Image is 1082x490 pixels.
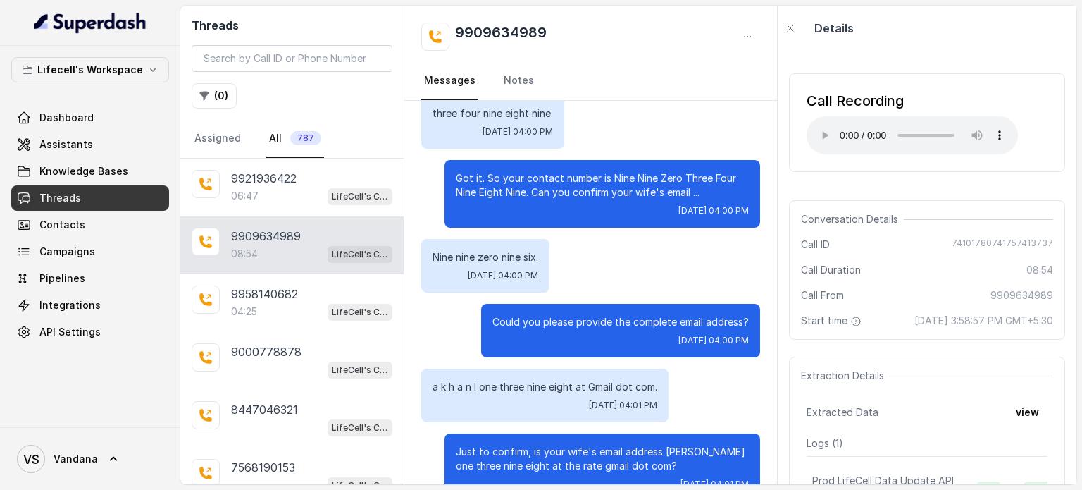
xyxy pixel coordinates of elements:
[1007,400,1047,425] button: view
[801,263,861,277] span: Call Duration
[332,305,388,319] p: LifeCell's Call Assistant
[11,185,169,211] a: Threads
[231,459,295,476] p: 7568190153
[231,286,298,302] p: 9958140682
[678,205,749,216] span: [DATE] 04:00 PM
[433,250,538,264] p: Nine nine zero nine six.
[433,380,657,394] p: a k h a n I one three nine eight at Gmail dot com.
[39,111,94,125] span: Dashboard
[37,61,143,78] p: Lifecell's Workspace
[680,479,749,490] span: [DATE] 04:01 PM
[39,325,101,339] span: API Settings
[11,132,169,157] a: Assistants
[23,452,39,467] text: VS
[11,105,169,130] a: Dashboard
[11,293,169,318] a: Integrations
[807,405,878,419] span: Extracted Data
[807,116,1018,154] audio: Your browser does not support the audio element.
[807,91,1018,111] div: Call Recording
[266,120,324,158] a: All787
[39,218,85,232] span: Contacts
[231,401,298,418] p: 8447046321
[11,57,169,82] button: Lifecell's Workspace
[39,271,85,286] span: Pipelines
[421,62,478,100] a: Messages
[801,238,830,252] span: Call ID
[231,228,301,245] p: 9909634989
[456,445,749,473] p: Just to confirm, is your wife's email address [PERSON_NAME] one three nine eight at the rate gmai...
[11,319,169,345] a: API Settings
[468,270,538,281] span: [DATE] 04:00 PM
[39,245,95,259] span: Campaigns
[11,159,169,184] a: Knowledge Bases
[801,314,864,328] span: Start time
[990,288,1053,302] span: 9909634989
[231,247,258,261] p: 08:54
[192,83,237,109] button: (0)
[290,131,321,145] span: 787
[54,452,98,466] span: Vandana
[332,247,388,262] p: LifeCell's Call Assistant
[1026,263,1053,277] span: 08:54
[11,212,169,238] a: Contacts
[433,106,553,121] p: three four nine eight nine.
[231,343,301,360] p: 9000778878
[801,288,844,302] span: Call From
[501,62,537,100] a: Notes
[39,164,128,178] span: Knowledge Bases
[39,137,93,152] span: Assistants
[231,170,297,187] p: 9921936422
[34,11,147,34] img: light.svg
[807,436,1047,451] p: Logs ( 1 )
[11,239,169,264] a: Campaigns
[11,266,169,291] a: Pipelines
[39,191,81,205] span: Threads
[678,335,749,346] span: [DATE] 04:00 PM
[192,17,392,34] h2: Threads
[231,189,259,203] p: 06:47
[456,171,749,200] p: Got it. So your contact number is Nine Nine Zero Three Four Nine Eight Nine. Can you confirm your...
[483,126,553,137] span: [DATE] 04:00 PM
[332,190,388,204] p: LifeCell's Call Assistant
[492,315,749,329] p: Could you please provide the complete email address?
[814,20,854,37] p: Details
[192,45,392,72] input: Search by Call ID or Phone Number
[421,62,760,100] nav: Tabs
[332,421,388,435] p: LifeCell's Call Assistant
[952,238,1053,252] span: 74101780741757413737
[801,212,904,226] span: Conversation Details
[332,363,388,377] p: LifeCell's Call Assistant
[914,314,1053,328] span: [DATE] 3:58:57 PM GMT+5:30
[812,474,954,488] p: Prod LifeCell Data Update API
[801,369,890,383] span: Extraction Details
[231,305,257,319] p: 04:25
[39,298,101,312] span: Integrations
[589,400,657,411] span: [DATE] 04:01 PM
[11,439,169,479] a: Vandana
[192,120,244,158] a: Assigned
[455,23,547,51] h2: 9909634989
[192,120,392,158] nav: Tabs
